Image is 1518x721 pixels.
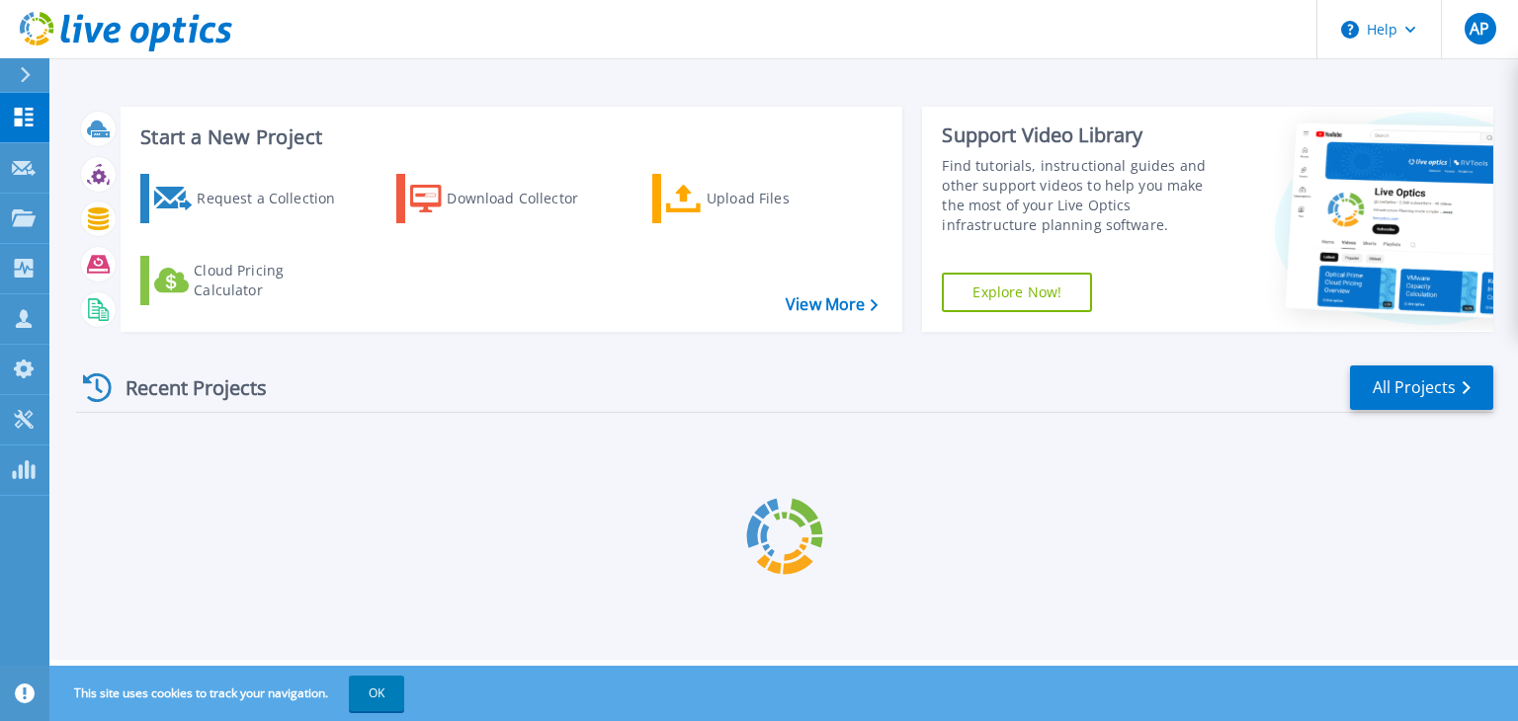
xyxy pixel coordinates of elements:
[396,174,617,223] a: Download Collector
[349,676,404,711] button: OK
[707,179,865,218] div: Upload Files
[942,122,1228,148] div: Support Video Library
[942,156,1228,235] div: Find tutorials, instructional guides and other support videos to help you make the most of your L...
[140,174,361,223] a: Request a Collection
[652,174,873,223] a: Upload Files
[76,363,294,412] div: Recent Projects
[194,261,352,300] div: Cloud Pricing Calculator
[786,295,878,314] a: View More
[140,126,878,148] h3: Start a New Project
[197,179,355,218] div: Request a Collection
[1350,365,1493,410] a: All Projects
[1470,21,1489,37] span: AP
[447,179,605,218] div: Download Collector
[140,256,361,305] a: Cloud Pricing Calculator
[942,273,1092,312] a: Explore Now!
[54,676,404,711] span: This site uses cookies to track your navigation.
